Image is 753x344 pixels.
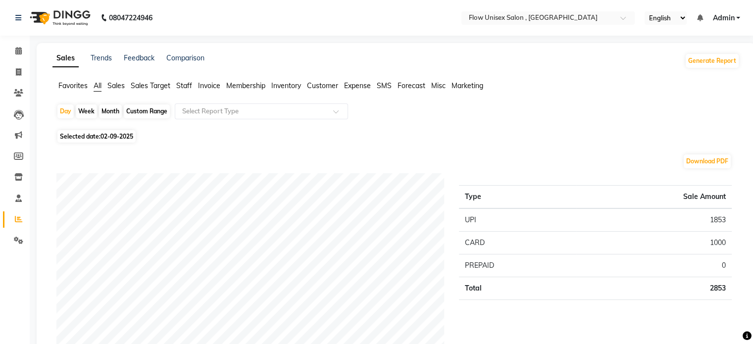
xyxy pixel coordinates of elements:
[99,104,122,118] div: Month
[124,104,170,118] div: Custom Range
[344,81,371,90] span: Expense
[398,81,425,90] span: Forecast
[459,186,576,209] th: Type
[226,81,265,90] span: Membership
[107,81,125,90] span: Sales
[58,81,88,90] span: Favorites
[452,81,483,90] span: Marketing
[57,104,74,118] div: Day
[76,104,97,118] div: Week
[91,53,112,62] a: Trends
[131,81,170,90] span: Sales Target
[576,254,732,277] td: 0
[459,208,576,232] td: UPI
[686,54,739,68] button: Generate Report
[307,81,338,90] span: Customer
[459,232,576,254] td: CARD
[176,81,192,90] span: Staff
[166,53,204,62] a: Comparison
[684,154,731,168] button: Download PDF
[94,81,101,90] span: All
[712,13,734,23] span: Admin
[198,81,220,90] span: Invoice
[576,186,732,209] th: Sale Amount
[100,133,133,140] span: 02-09-2025
[109,4,152,32] b: 08047224946
[57,130,136,143] span: Selected date:
[124,53,154,62] a: Feedback
[576,232,732,254] td: 1000
[576,208,732,232] td: 1853
[459,254,576,277] td: PREPAID
[377,81,392,90] span: SMS
[431,81,446,90] span: Misc
[52,49,79,67] a: Sales
[459,277,576,300] td: Total
[576,277,732,300] td: 2853
[25,4,93,32] img: logo
[271,81,301,90] span: Inventory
